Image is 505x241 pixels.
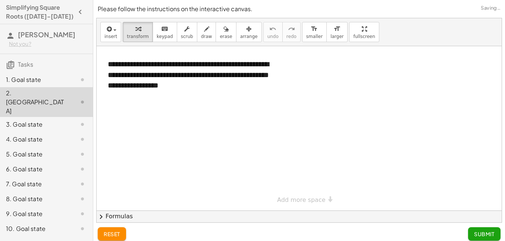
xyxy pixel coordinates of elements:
div: 6. Goal state [6,165,66,174]
button: insert [100,22,121,42]
span: Tasks [18,60,33,68]
span: [PERSON_NAME] [18,30,75,39]
i: Task not started. [78,180,87,188]
span: arrange [240,34,258,39]
i: Task not started. [78,120,87,129]
button: keyboardkeypad [153,22,177,42]
i: Task not started. [78,209,87,218]
button: undoundo [263,22,283,42]
i: undo [269,25,276,34]
i: format_size [333,25,341,34]
div: 1. Goal state [6,75,66,84]
span: keypad [157,34,173,39]
button: chevron_rightFormulas [97,210,502,222]
button: scrub [177,22,197,42]
span: transform [127,34,149,39]
span: Add more space [277,196,326,203]
button: fullscreen [349,22,379,42]
button: erase [216,22,236,42]
div: 9. Goal state [6,209,66,218]
p: Please follow the instructions on the interactive canvas. [98,4,501,13]
i: format_size [311,25,318,34]
i: Task not started. [78,135,87,144]
span: Saving… [481,4,501,12]
span: draw [201,34,212,39]
span: undo [267,34,279,39]
i: Task not started. [78,150,87,159]
button: redoredo [282,22,301,42]
button: arrange [236,22,262,42]
i: Task not started. [78,98,87,107]
i: keyboard [161,25,168,34]
span: scrub [181,34,193,39]
button: format_sizelarger [326,22,348,42]
button: format_sizesmaller [302,22,327,42]
span: smaller [306,34,323,39]
div: Not you? [9,40,87,48]
button: Submit [468,227,501,241]
i: Task not started. [78,75,87,84]
span: redo [286,34,297,39]
span: larger [330,34,344,39]
span: chevron_right [97,212,106,221]
div: 4. Goal state [6,135,66,144]
div: 10. Goal state [6,224,66,233]
i: Task not started. [78,165,87,174]
button: transform [123,22,153,42]
span: reset [104,231,120,237]
div: 7. Goal state [6,180,66,188]
span: erase [220,34,232,39]
div: 5. Goal state [6,150,66,159]
div: 2. [GEOGRAPHIC_DATA] [6,89,66,115]
div: 3. Goal state [6,120,66,129]
span: fullscreen [353,34,375,39]
span: insert [104,34,117,39]
h4: Simplifying Square Roots ([DATE]-[DATE]) [6,3,73,21]
button: reset [98,227,126,241]
i: redo [288,25,295,34]
button: draw [197,22,216,42]
span: Submit [474,231,495,237]
i: Task not started. [78,224,87,233]
i: Task not started. [78,194,87,203]
div: 8. Goal state [6,194,66,203]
